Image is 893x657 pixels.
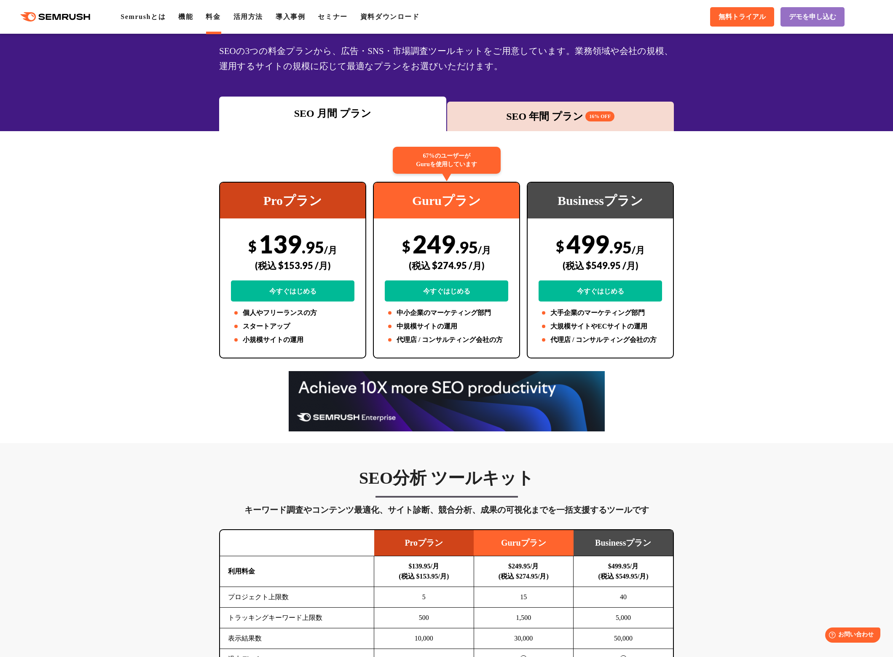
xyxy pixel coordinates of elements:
[385,250,508,280] div: (税込 $274.95 /月)
[360,13,420,20] a: 資料ダウンロード
[219,503,674,517] div: キーワード調査やコンテンツ最適化、サイト診断、競合分析、成果の可視化までを一括支援するツールです
[178,13,193,20] a: 機能
[385,280,508,302] a: 今すぐはじめる
[574,587,673,608] td: 40
[385,229,508,302] div: 249
[220,628,374,649] td: 表示結果数
[374,587,474,608] td: 5
[219,43,674,74] div: SEOの3つの料金プランから、広告・SNS・市場調査ツールキットをご用意しています。業務領域や会社の規模、運用するサイトの規模に応じて最適なプランをお選びいただけます。
[206,13,220,20] a: 料金
[231,280,354,302] a: 今すぐはじめる
[121,13,166,20] a: Semrushとは
[231,250,354,280] div: (税込 $153.95 /月)
[609,237,632,257] span: .95
[539,280,662,302] a: 今すぐはじめる
[474,587,574,608] td: 15
[276,13,305,20] a: 導入事例
[231,229,354,302] div: 139
[710,7,774,27] a: 無料トライアル
[456,237,478,257] span: .95
[374,608,474,628] td: 500
[233,13,263,20] a: 活用方法
[556,237,564,255] span: $
[574,608,673,628] td: 5,000
[385,308,508,318] li: 中小企業のマーケティング部門
[374,530,474,556] td: Proプラン
[402,237,410,255] span: $
[220,587,374,608] td: プロジェクト上限数
[374,183,519,218] div: Guruプラン
[374,628,474,649] td: 10,000
[302,237,324,257] span: .95
[789,13,836,22] span: デモを申し込む
[539,250,662,280] div: (税込 $549.95 /月)
[780,7,845,27] a: デモを申し込む
[248,237,257,255] span: $
[719,13,766,22] span: 無料トライアル
[585,111,614,121] span: 16% OFF
[223,106,442,121] div: SEO 月間 プラン
[220,608,374,628] td: トラッキングキーワード上限数
[231,335,354,345] li: 小規模サイトの運用
[632,244,645,256] span: /月
[478,244,491,256] span: /月
[220,183,365,218] div: Proプラン
[385,321,508,331] li: 中規模サイトの運用
[598,563,648,580] b: $499.95/月 (税込 $549.95/月)
[528,183,673,218] div: Businessプラン
[231,321,354,331] li: スタートアップ
[474,608,574,628] td: 1,500
[318,13,347,20] a: セミナー
[474,628,574,649] td: 30,000
[219,468,674,489] h3: SEO分析 ツールキット
[539,308,662,318] li: 大手企業のマーケティング部門
[539,229,662,302] div: 499
[499,563,549,580] b: $249.95/月 (税込 $274.95/月)
[385,335,508,345] li: 代理店 / コンサルティング会社の方
[539,321,662,331] li: 大規模サイトやECサイトの運用
[393,147,501,174] div: 67%のユーザーが Guruを使用しています
[574,628,673,649] td: 50,000
[574,530,673,556] td: Businessプラン
[228,568,255,575] b: 利用料金
[324,244,337,256] span: /月
[474,530,574,556] td: Guruプラン
[399,563,449,580] b: $139.95/月 (税込 $153.95/月)
[451,109,670,124] div: SEO 年間 プラン
[818,624,884,648] iframe: Help widget launcher
[539,335,662,345] li: 代理店 / コンサルティング会社の方
[231,308,354,318] li: 個人やフリーランスの方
